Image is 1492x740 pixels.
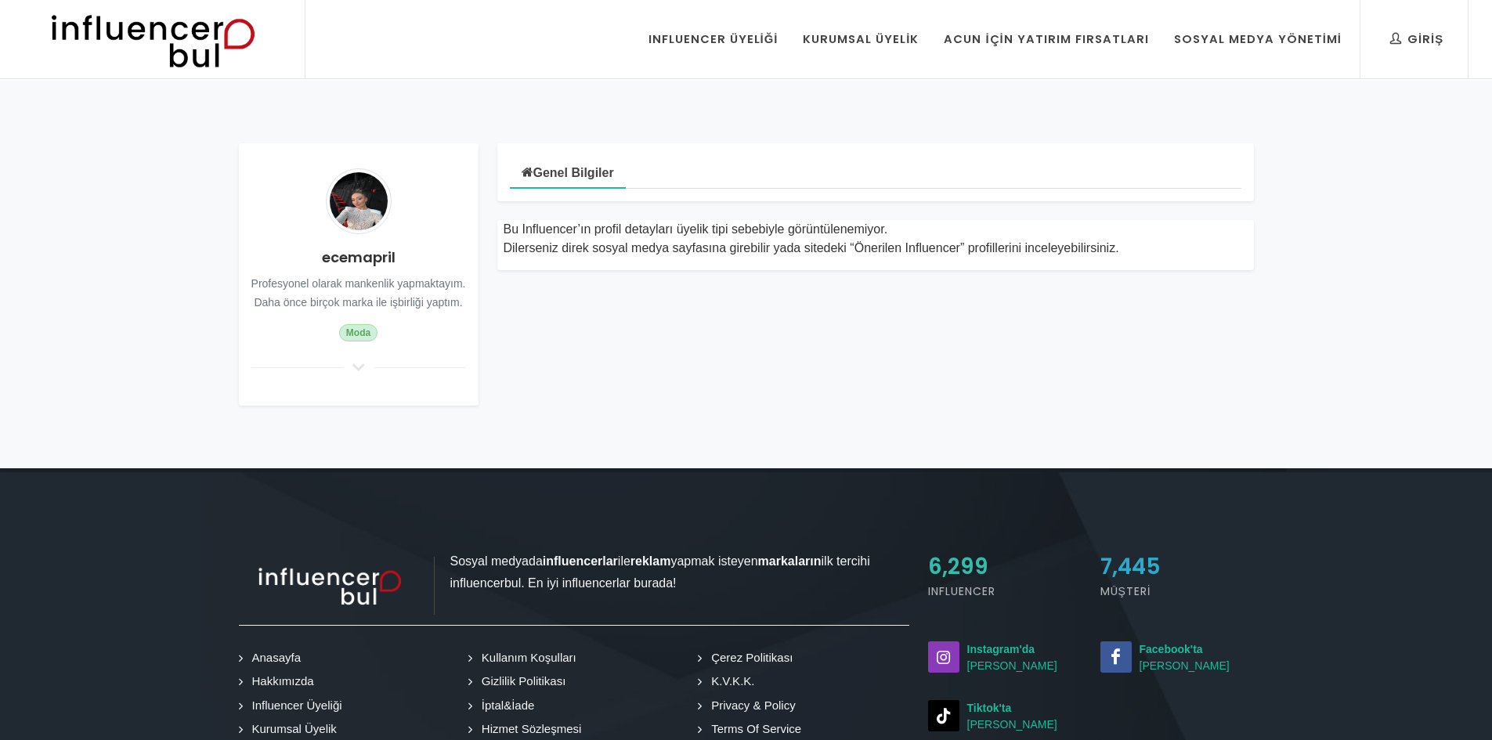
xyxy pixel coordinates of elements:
a: K.V.K.K. [702,673,757,691]
a: Gizlilik Politikası [472,673,569,691]
a: Anasayfa [243,649,304,667]
span: Moda [339,324,378,341]
div: Kurumsal Üyelik [803,31,919,48]
strong: markaların [758,554,822,568]
a: Instagram'da[PERSON_NAME] [928,641,1082,674]
h5: Müşteri [1100,583,1254,600]
div: Sosyal Medya Yönetimi [1174,31,1342,48]
div: Influencer Üyeliği [648,31,779,48]
a: Çerez Politikası [702,649,795,667]
div: Giriş [1390,31,1443,48]
small: [PERSON_NAME] [928,641,1082,674]
h5: Influencer [928,583,1082,600]
strong: influencerlar [543,554,618,568]
small: [PERSON_NAME] [1100,641,1254,674]
a: Hakkımızda [243,673,316,691]
small: Profesyonel olarak mankenlik yapmaktayım. Daha önce birçok marka ile işbirliği yaptım. [251,277,466,309]
strong: Instagram'da [967,643,1035,655]
a: Genel Bilgiler [510,154,626,189]
a: Terms Of Service [702,720,804,738]
span: 7,445 [1100,551,1161,582]
div: Acun İçin Yatırım Fırsatları [944,31,1148,48]
a: Hizmet Sözleşmesi [472,720,584,738]
h4: ecemapril [251,247,466,268]
span: 6,299 [928,551,988,582]
img: influencer_light.png [239,557,435,614]
p: Sosyal medyada ile yapmak isteyen ilk tercihi influencerbul. En iyi influencerlar burada! [239,550,909,593]
strong: reklam [630,554,671,568]
img: Avatar [326,168,392,234]
a: Influencer Üyeliği [243,697,345,715]
a: Privacy & Policy [702,697,798,715]
a: Kullanım Koşulları [472,649,579,667]
strong: Tiktok'ta [967,702,1012,714]
a: Kurumsal Üyelik [243,720,339,738]
a: Facebook'ta[PERSON_NAME] [1100,641,1254,674]
strong: Facebook'ta [1140,643,1203,655]
div: Bu Influencer’ın profil detayları üyelik tipi sebebiyle görüntülenemiyor. Dilerseniz direk sosyal... [504,220,1248,258]
a: İptal&İade [472,697,537,715]
a: Tiktok'ta[PERSON_NAME] [928,700,1082,733]
small: [PERSON_NAME] [928,700,1082,733]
